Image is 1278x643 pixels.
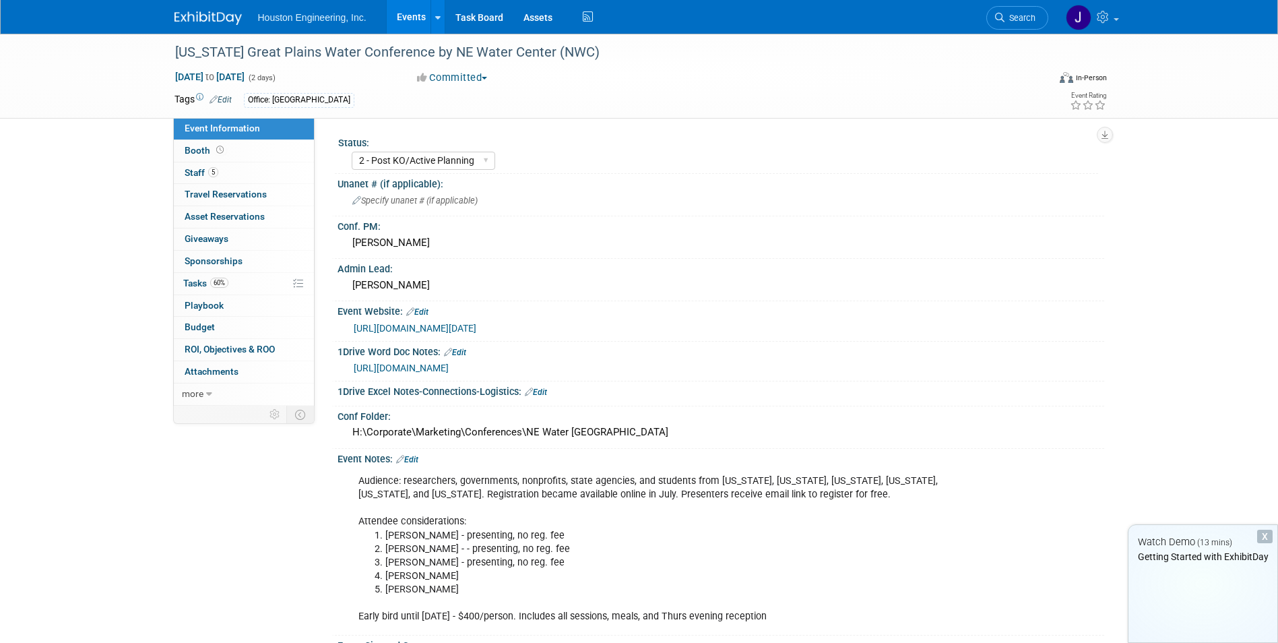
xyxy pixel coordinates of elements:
[203,71,216,82] span: to
[348,233,1094,253] div: [PERSON_NAME]
[174,361,314,383] a: Attachments
[1257,530,1273,543] div: Dismiss
[185,300,224,311] span: Playbook
[185,366,238,377] span: Attachments
[412,71,492,85] button: Committed
[174,118,314,140] a: Event Information
[444,348,466,357] a: Edit
[338,449,1104,466] div: Event Notes:
[1128,535,1277,549] div: Watch Demo
[214,145,226,155] span: Booth not reserved yet
[348,275,1094,296] div: [PERSON_NAME]
[286,406,314,423] td: Toggle Event Tabs
[338,174,1104,191] div: Unanet # (if applicable):
[174,295,314,317] a: Playbook
[352,195,478,206] span: Specify unanet # (if applicable)
[174,184,314,206] a: Travel Reservations
[185,344,275,355] span: ROI, Objectives & ROO
[174,251,314,272] a: Sponsorships
[338,216,1104,233] div: Conf. PM:
[338,301,1104,319] div: Event Website:
[348,422,1094,443] div: H:\Corporate\Marketing\Conferences\NE Water [GEOGRAPHIC_DATA]
[210,95,232,104] a: Edit
[174,384,314,405] a: more
[185,255,243,266] span: Sponsorships
[385,570,948,583] li: [PERSON_NAME]
[385,543,948,556] li: [PERSON_NAME] - - presenting, no reg. fee
[208,167,218,177] span: 5
[1128,550,1277,563] div: Getting Started with ExhibitDay
[385,556,948,570] li: [PERSON_NAME] - presenting, no reg. fee
[349,468,956,630] div: Audience: researchers, governments, nonprofits, state agencies, and students from [US_STATE], [US...
[1004,13,1035,23] span: Search
[525,388,547,397] a: Edit
[1060,72,1073,83] img: Format-Inperson.png
[354,363,449,373] a: [URL][DOMAIN_NAME]
[244,93,354,107] div: Office: [GEOGRAPHIC_DATA]
[338,381,1104,399] div: 1Drive Excel Notes-Connections-Logistics:
[174,140,314,162] a: Booth
[385,583,948,596] li: [PERSON_NAME]
[396,455,418,464] a: Edit
[210,278,228,288] span: 60%
[247,73,276,82] span: (2 days)
[185,321,215,332] span: Budget
[185,233,228,244] span: Giveaways
[1075,73,1107,83] div: In-Person
[185,211,265,222] span: Asset Reservations
[174,206,314,228] a: Asset Reservations
[174,339,314,361] a: ROI, Objectives & ROO
[258,12,366,23] span: Houston Engineering, Inc.
[338,133,1098,150] div: Status:
[174,92,232,108] td: Tags
[185,123,260,133] span: Event Information
[174,162,314,184] a: Staff5
[183,278,228,288] span: Tasks
[185,145,226,156] span: Booth
[338,259,1104,276] div: Admin Lead:
[406,307,428,317] a: Edit
[174,273,314,295] a: Tasks60%
[174,228,314,250] a: Giveaways
[263,406,287,423] td: Personalize Event Tab Strip
[170,40,1028,65] div: [US_STATE] Great Plains Water Conference by NE Water Center (NWC)
[182,388,203,399] span: more
[1070,92,1106,99] div: Event Rating
[174,71,245,83] span: [DATE] [DATE]
[174,317,314,338] a: Budget
[338,406,1104,423] div: Conf Folder:
[385,529,948,543] li: [PERSON_NAME] - presenting, no reg. fee
[185,167,218,178] span: Staff
[185,189,267,200] span: Travel Reservations
[1197,538,1232,547] span: (13 mins)
[338,342,1104,359] div: 1Drive Word Doc Notes:
[174,11,242,25] img: ExhibitDay
[969,70,1108,90] div: Event Format
[986,6,1048,30] a: Search
[354,323,476,334] a: [URL][DOMAIN_NAME][DATE]
[1066,5,1091,30] img: Jessica Lambrecht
